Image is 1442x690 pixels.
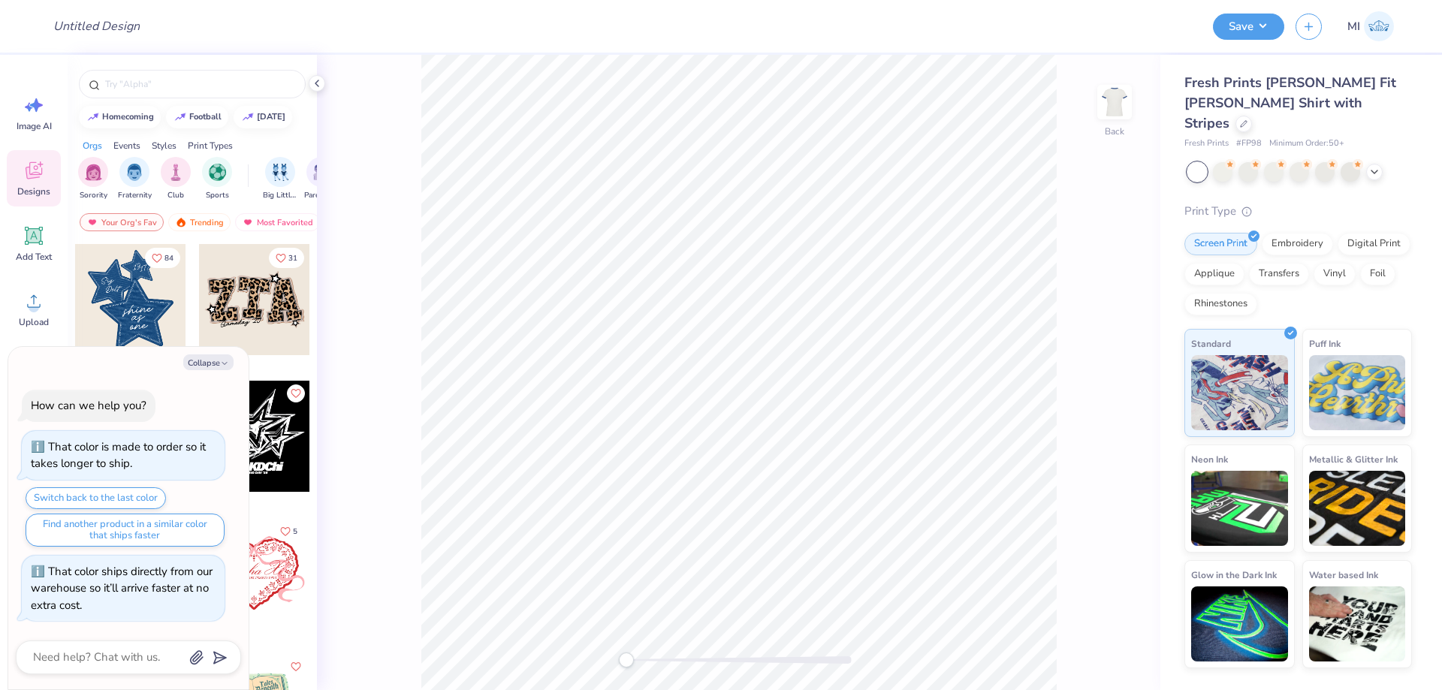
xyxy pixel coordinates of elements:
[1191,471,1288,546] img: Neon Ink
[1309,471,1406,546] img: Metallic & Glitter Ink
[183,354,234,370] button: Collapse
[1347,18,1360,35] span: MI
[161,157,191,201] button: filter button
[1191,355,1288,430] img: Standard
[189,113,222,121] div: football
[1309,586,1406,661] img: Water based Ink
[31,439,206,472] div: That color is made to order so it takes longer to ship.
[86,217,98,227] img: most_fav.gif
[263,157,297,201] div: filter for Big Little Reveal
[1191,451,1228,467] span: Neon Ink
[202,157,232,201] div: filter for Sports
[174,113,186,122] img: trend_line.gif
[287,384,305,402] button: Like
[242,217,254,227] img: most_fav.gif
[1184,263,1244,285] div: Applique
[272,164,288,181] img: Big Little Reveal Image
[31,564,213,613] div: That color ships directly from our warehouse so it’ll arrive faster at no extra cost.
[202,157,232,201] button: filter button
[78,157,108,201] button: filter button
[209,164,226,181] img: Sports Image
[85,164,102,181] img: Sorority Image
[17,120,52,132] span: Image AI
[1309,336,1341,351] span: Puff Ink
[1262,233,1333,255] div: Embroidery
[126,164,143,181] img: Fraternity Image
[269,248,304,268] button: Like
[288,255,297,262] span: 31
[168,213,231,231] div: Trending
[113,139,140,152] div: Events
[1364,11,1394,41] img: Mark Isaac
[83,139,102,152] div: Orgs
[26,514,225,547] button: Find another product in a similar color that ships faster
[80,190,107,201] span: Sorority
[167,164,184,181] img: Club Image
[1184,137,1229,150] span: Fresh Prints
[87,113,99,122] img: trend_line.gif
[80,213,164,231] div: Your Org's Fav
[1191,586,1288,661] img: Glow in the Dark Ink
[31,398,146,413] div: How can we help you?
[1309,451,1398,467] span: Metallic & Glitter Ink
[273,521,304,541] button: Like
[102,113,154,121] div: homecoming
[175,217,187,227] img: trending.gif
[1191,567,1277,583] span: Glow in the Dark Ink
[104,77,296,92] input: Try "Alpha"
[313,164,330,181] img: Parent's Weekend Image
[17,185,50,197] span: Designs
[41,11,152,41] input: Untitled Design
[304,190,339,201] span: Parent's Weekend
[1314,263,1356,285] div: Vinyl
[1100,87,1130,117] img: Back
[164,255,173,262] span: 84
[287,658,305,676] button: Like
[234,106,292,128] button: [DATE]
[166,106,228,128] button: football
[206,190,229,201] span: Sports
[26,487,166,509] button: Switch back to the last color
[118,157,152,201] div: filter for Fraternity
[242,113,254,122] img: trend_line.gif
[257,113,285,121] div: halloween
[1309,567,1378,583] span: Water based Ink
[304,157,339,201] div: filter for Parent's Weekend
[263,190,297,201] span: Big Little Reveal
[118,157,152,201] button: filter button
[118,190,152,201] span: Fraternity
[79,106,161,128] button: homecoming
[1191,336,1231,351] span: Standard
[1213,14,1284,40] button: Save
[1338,233,1410,255] div: Digital Print
[161,157,191,201] div: filter for Club
[1184,74,1396,132] span: Fresh Prints [PERSON_NAME] Fit [PERSON_NAME] Shirt with Stripes
[1341,11,1401,41] a: MI
[1269,137,1344,150] span: Minimum Order: 50 +
[152,139,176,152] div: Styles
[619,652,634,667] div: Accessibility label
[1184,203,1412,220] div: Print Type
[235,213,320,231] div: Most Favorited
[167,190,184,201] span: Club
[1360,263,1395,285] div: Foil
[145,248,180,268] button: Like
[188,139,233,152] div: Print Types
[1249,263,1309,285] div: Transfers
[1309,355,1406,430] img: Puff Ink
[1105,125,1124,138] div: Back
[1184,293,1257,315] div: Rhinestones
[78,157,108,201] div: filter for Sorority
[304,157,339,201] button: filter button
[19,316,49,328] span: Upload
[263,157,297,201] button: filter button
[293,528,297,535] span: 5
[1184,233,1257,255] div: Screen Print
[1236,137,1262,150] span: # FP98
[16,251,52,263] span: Add Text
